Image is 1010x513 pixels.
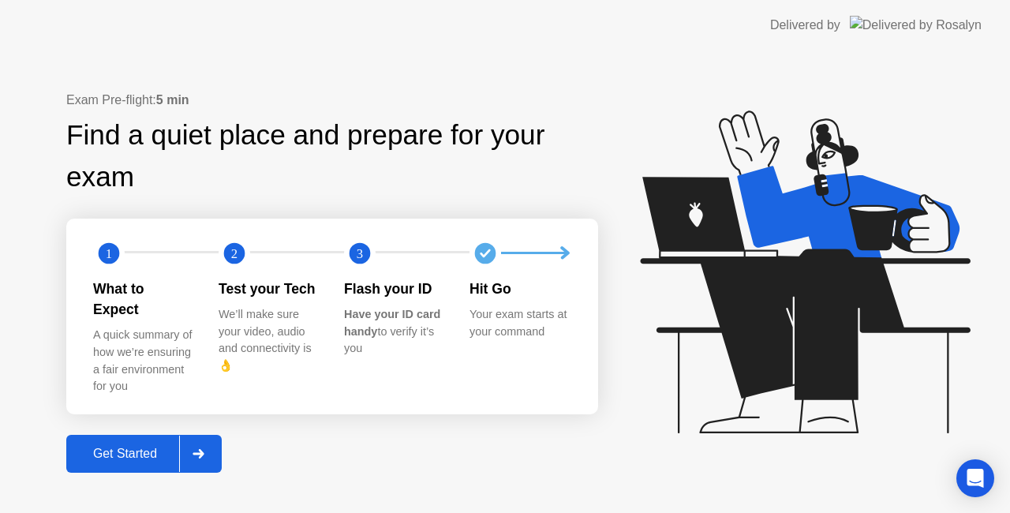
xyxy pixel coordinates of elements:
text: 3 [357,245,363,260]
div: We’ll make sure your video, audio and connectivity is 👌 [219,306,319,374]
div: to verify it’s you [344,306,444,358]
div: Delivered by [770,16,840,35]
div: Get Started [71,447,179,461]
div: Open Intercom Messenger [956,459,994,497]
button: Get Started [66,435,222,473]
text: 1 [106,245,112,260]
div: Your exam starts at your command [469,306,570,340]
text: 2 [231,245,238,260]
div: Test your Tech [219,279,319,299]
div: Flash your ID [344,279,444,299]
div: What to Expect [93,279,193,320]
div: Hit Go [469,279,570,299]
img: Delivered by Rosalyn [850,16,982,34]
div: A quick summary of how we’re ensuring a fair environment for you [93,327,193,395]
b: 5 min [156,93,189,107]
div: Exam Pre-flight: [66,91,598,110]
b: Have your ID card handy [344,308,440,338]
div: Find a quiet place and prepare for your exam [66,114,598,198]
